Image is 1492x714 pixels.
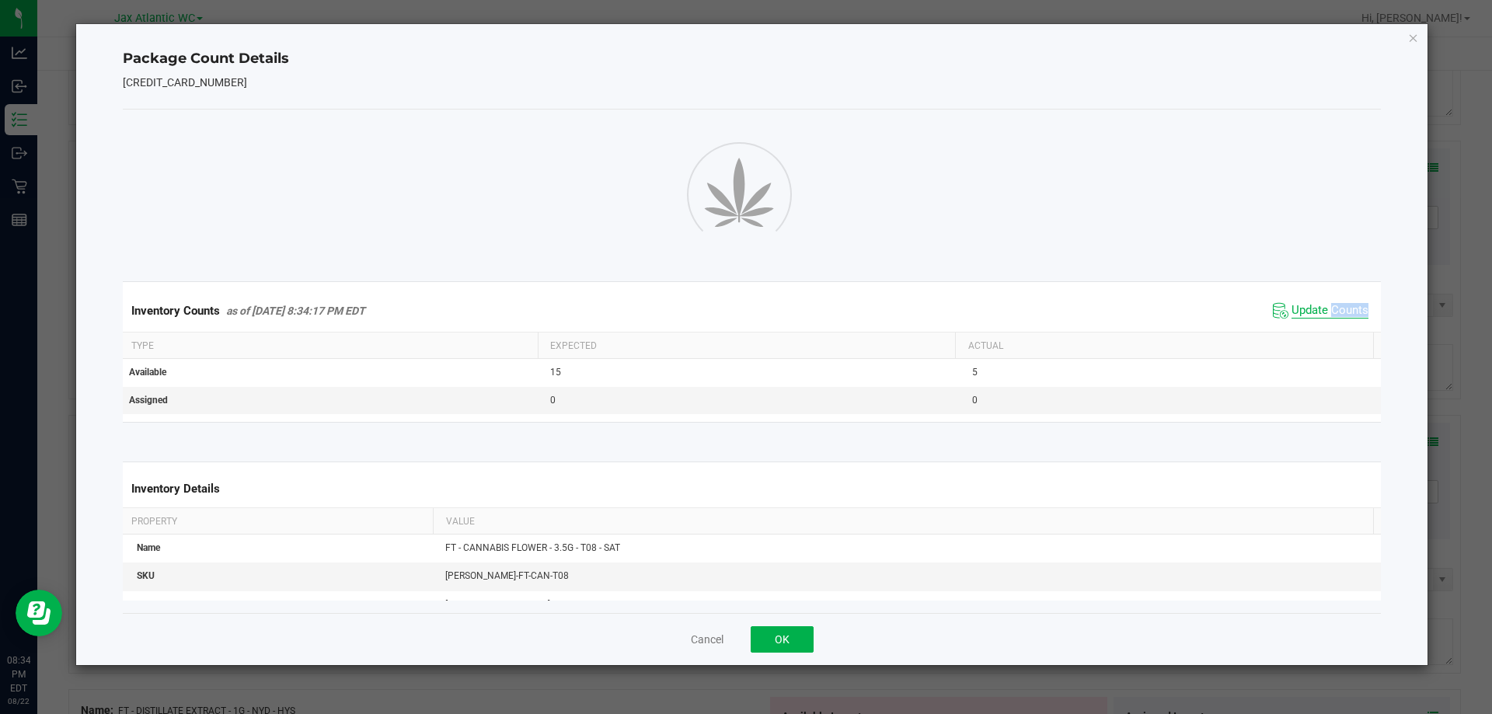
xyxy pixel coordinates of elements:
span: Package ID [137,599,183,610]
span: Expected [550,340,597,351]
span: 5 [972,367,978,378]
h4: Package Count Details [123,49,1382,69]
span: 15 [550,367,561,378]
span: Inventory Details [131,482,220,496]
span: Property [131,516,177,527]
button: Cancel [691,632,723,647]
span: Update Counts [1292,303,1368,319]
span: 0 [972,395,978,406]
span: Value [446,516,475,527]
span: [CREDIT_CARD_NUMBER] [445,599,550,610]
span: Available [129,367,166,378]
span: FT - CANNABIS FLOWER - 3.5G - T08 - SAT [445,542,620,553]
span: Inventory Counts [131,304,220,318]
span: Actual [968,340,1003,351]
span: [PERSON_NAME]-FT-CAN-T08 [445,570,569,581]
span: Assigned [129,395,168,406]
span: as of [DATE] 8:34:17 PM EDT [226,305,365,317]
iframe: Resource center [16,590,62,636]
span: Type [131,340,154,351]
h5: [CREDIT_CARD_NUMBER] [123,77,1382,89]
span: Name [137,542,160,553]
button: Close [1408,28,1419,47]
span: 0 [550,395,556,406]
button: OK [751,626,814,653]
span: SKU [137,570,155,581]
